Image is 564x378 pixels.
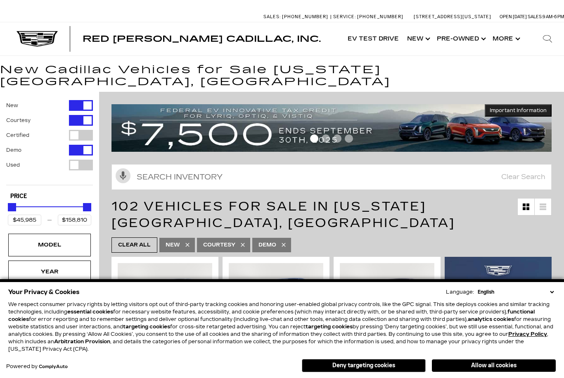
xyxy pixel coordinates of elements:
[118,240,151,250] span: Clear All
[302,359,426,372] button: Deny targeting cookies
[8,234,91,256] div: ModelModel
[258,240,276,250] span: Demo
[8,215,41,225] input: Minimum
[344,22,403,55] a: EV Test Drive
[403,22,433,55] a: New
[333,134,341,143] span: Go to slide 3
[6,161,20,169] label: Used
[263,14,330,19] a: Sales: [PHONE_NUMBER]
[58,215,91,225] input: Maximum
[6,146,21,154] label: Demo
[83,34,321,44] span: Red [PERSON_NAME] Cadillac, Inc.
[8,286,80,298] span: Your Privacy & Cookies
[476,288,556,296] select: Language Select
[345,134,353,143] span: Go to slide 4
[6,100,93,185] div: Filter by Vehicle Type
[330,14,405,19] a: Service: [PHONE_NUMBER]
[333,14,356,19] span: Service:
[39,364,68,369] a: ComplyAuto
[83,35,321,43] a: Red [PERSON_NAME] Cadillac, Inc.
[123,324,170,330] strong: targeting cookies
[29,267,70,276] div: Year
[111,104,552,151] img: vrp-tax-ending-august-version
[490,107,547,114] span: Important Information
[111,199,455,230] span: 102 Vehicles for Sale in [US_STATE][GEOGRAPHIC_DATA], [GEOGRAPHIC_DATA]
[414,14,491,19] a: [STREET_ADDRESS][US_STATE]
[29,240,70,249] div: Model
[166,240,180,250] span: New
[8,203,16,211] div: Minimum Price
[433,22,488,55] a: Pre-Owned
[10,193,89,200] h5: Price
[6,101,18,110] label: New
[6,116,31,124] label: Courtesy
[543,14,564,19] span: 9 AM-6 PM
[6,364,68,369] div: Powered by
[229,263,323,334] img: 2024 Cadillac CT4 Sport
[263,14,281,19] span: Sales:
[485,104,552,117] button: Important Information
[8,301,556,353] p: We respect consumer privacy rights by letting visitors opt out of third-party tracking cookies an...
[8,200,91,225] div: Price
[282,14,328,19] span: [PHONE_NUMBER]
[6,131,29,139] label: Certified
[118,263,212,334] img: 2024 Cadillac CT4 Sport
[54,339,110,345] strong: Arbitration Provision
[116,168,130,183] svg: Click to toggle on voice search
[488,22,523,55] button: More
[17,31,58,47] img: Cadillac Dark Logo with Cadillac White Text
[357,14,403,19] span: [PHONE_NUMBER]
[310,134,318,143] span: Go to slide 1
[111,164,552,190] input: Search Inventory
[67,309,113,315] strong: essential cookies
[322,134,330,143] span: Go to slide 2
[446,289,474,294] div: Language:
[203,240,235,250] span: Courtesy
[8,261,91,283] div: YearYear
[500,14,527,19] span: Open [DATE]
[340,263,434,334] img: 2025 Cadillac CT4 Sport
[528,14,543,19] span: Sales:
[508,331,547,337] a: Privacy Policy
[306,324,353,330] strong: targeting cookies
[432,359,556,372] button: Allow all cookies
[468,316,514,322] strong: analytics cookies
[83,203,91,211] div: Maximum Price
